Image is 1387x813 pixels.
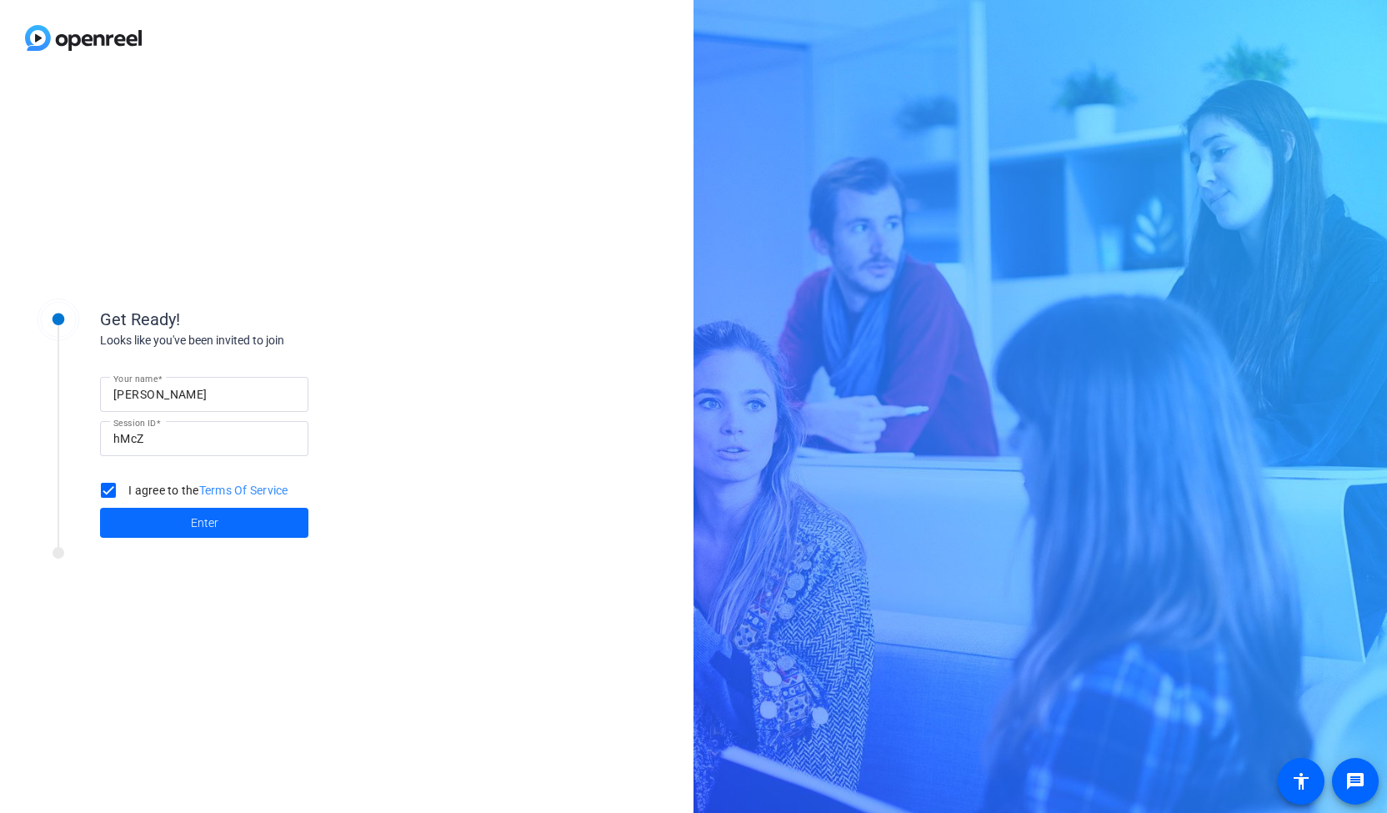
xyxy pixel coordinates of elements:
[100,307,433,332] div: Get Ready!
[113,418,156,428] mat-label: Session ID
[100,508,308,538] button: Enter
[1291,771,1311,791] mat-icon: accessibility
[113,374,158,384] mat-label: Your name
[125,482,288,499] label: I agree to the
[191,514,218,532] span: Enter
[100,332,433,349] div: Looks like you've been invited to join
[199,484,288,497] a: Terms Of Service
[1345,771,1365,791] mat-icon: message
